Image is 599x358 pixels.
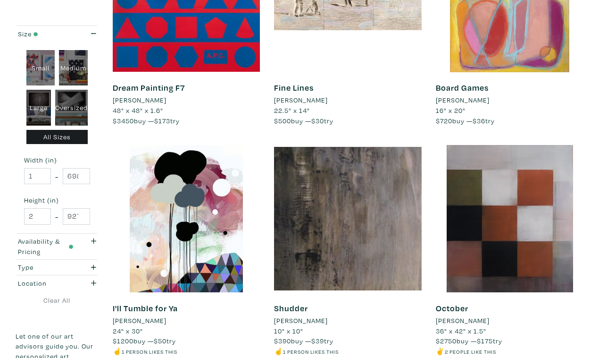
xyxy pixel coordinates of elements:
span: $36 [473,116,485,125]
span: $30 [311,116,324,125]
a: I'll Tumble for Ya [113,303,178,314]
span: 36" x 42" x 1.5" [436,326,486,335]
li: [PERSON_NAME] [113,315,166,326]
span: 16" x 20" [436,106,466,115]
span: $2750 [436,336,457,345]
a: [PERSON_NAME] [274,315,422,326]
a: Dream Painting F7 [113,82,185,93]
span: $173 [154,116,170,125]
span: 24" x 30" [113,326,143,335]
div: All Sizes [26,130,88,145]
li: [PERSON_NAME] [274,315,328,326]
div: Large [26,90,51,126]
small: Height (in) [24,197,90,204]
span: $175 [477,336,493,345]
li: [PERSON_NAME] [113,95,166,105]
div: Size [18,29,73,39]
span: buy — try [436,336,502,345]
span: buy — try [113,116,180,125]
li: ✌️ [436,346,583,357]
a: [PERSON_NAME] [274,95,422,105]
span: - [55,170,58,183]
span: buy — try [113,336,176,345]
div: Type [18,262,73,273]
span: $500 [274,116,291,125]
div: Medium [59,50,88,86]
button: Type [16,260,99,275]
span: $390 [274,336,291,345]
a: [PERSON_NAME] [436,315,583,326]
span: buy — try [436,116,495,125]
li: ☝️ [274,346,422,357]
span: $50 [154,336,166,345]
a: October [436,303,468,314]
div: Location [18,278,73,289]
a: [PERSON_NAME] [113,315,260,326]
li: [PERSON_NAME] [274,95,328,105]
span: - [55,210,58,223]
div: Availability & Pricing [18,236,73,256]
a: Shudder [274,303,308,314]
li: [PERSON_NAME] [436,315,490,326]
a: [PERSON_NAME] [436,95,583,105]
small: Width (in) [24,157,90,163]
small: 1 person likes this [122,348,177,355]
a: [PERSON_NAME] [113,95,260,105]
a: Clear All [16,295,99,306]
span: 48" x 48" x 1.6" [113,106,163,115]
li: ☝️ [113,346,260,357]
button: Availability & Pricing [16,234,99,259]
small: 2 people like this [445,348,496,355]
span: $39 [311,336,324,345]
button: Size [16,26,99,42]
button: Location [16,275,99,291]
span: buy — try [274,116,333,125]
span: $3450 [113,116,134,125]
a: Board Games [436,82,489,93]
div: Small [26,50,55,86]
li: [PERSON_NAME] [436,95,490,105]
span: $720 [436,116,452,125]
span: buy — try [274,336,333,345]
span: 22.5" x 14" [274,106,310,115]
span: $1200 [113,336,133,345]
small: 1 person likes this [283,348,339,355]
div: Oversized [55,90,88,126]
span: 10" x 10" [274,326,303,335]
a: Fine Lines [274,82,314,93]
